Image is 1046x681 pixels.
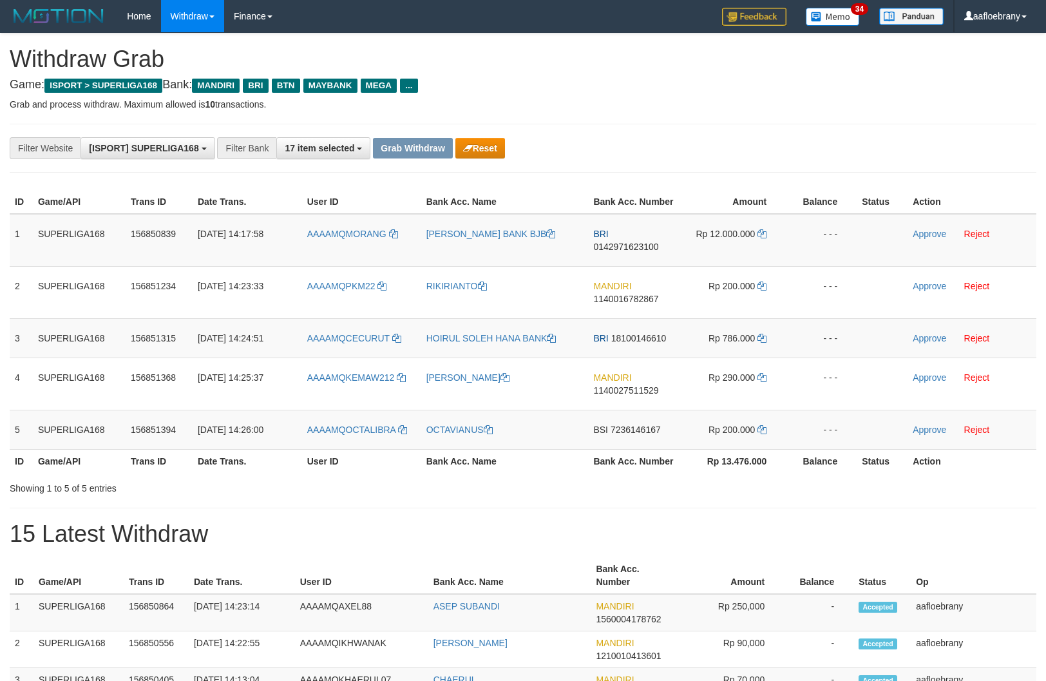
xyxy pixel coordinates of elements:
[757,372,766,383] a: Copy 290000 to clipboard
[124,557,189,594] th: Trans ID
[10,449,33,473] th: ID
[913,281,946,291] a: Approve
[126,449,193,473] th: Trans ID
[680,594,784,631] td: Rp 250,000
[911,557,1036,594] th: Op
[680,557,784,594] th: Amount
[295,594,428,631] td: AAAAMQAXEL88
[784,557,853,594] th: Balance
[198,372,263,383] span: [DATE] 14:25:37
[708,333,755,343] span: Rp 786.000
[307,333,401,343] a: AAAAMQCECURUT
[593,385,658,396] span: Copy 1140027511529 to clipboard
[217,137,276,159] div: Filter Bank
[131,229,176,239] span: 156850839
[89,143,198,153] span: [ISPORT] SUPERLIGA168
[307,333,390,343] span: AAAAMQCECURUT
[851,3,868,15] span: 34
[593,372,631,383] span: MANDIRI
[361,79,397,93] span: MEGA
[913,333,946,343] a: Approve
[124,631,189,668] td: 156850556
[853,557,911,594] th: Status
[593,242,658,252] span: Copy 0142971623100 to clipboard
[307,372,395,383] span: AAAAMQKEMAW212
[913,372,946,383] a: Approve
[964,281,990,291] a: Reject
[33,449,126,473] th: Game/API
[307,281,376,291] span: AAAAMQPKM22
[33,358,126,410] td: SUPERLIGA168
[33,318,126,358] td: SUPERLIGA168
[10,318,33,358] td: 3
[786,214,857,267] td: - - -
[189,631,295,668] td: [DATE] 14:22:55
[426,372,509,383] a: [PERSON_NAME]
[786,266,857,318] td: - - -
[10,79,1036,91] h4: Game: Bank:
[784,594,853,631] td: -
[696,229,756,239] span: Rp 12.000.000
[911,594,1036,631] td: aafloebrany
[421,449,589,473] th: Bank Acc. Name
[757,229,766,239] a: Copy 12000000 to clipboard
[307,229,398,239] a: AAAAMQMORANG
[295,631,428,668] td: AAAAMQIKHWANAK
[964,425,990,435] a: Reject
[302,190,421,214] th: User ID
[302,449,421,473] th: User ID
[33,266,126,318] td: SUPERLIGA168
[285,143,354,153] span: 17 item selected
[198,333,263,343] span: [DATE] 14:24:51
[276,137,370,159] button: 17 item selected
[131,333,176,343] span: 156851315
[428,557,591,594] th: Bank Acc. Name
[593,294,658,304] span: Copy 1140016782867 to clipboard
[205,99,215,110] strong: 10
[964,229,990,239] a: Reject
[10,98,1036,111] p: Grab and process withdraw. Maximum allowed is transactions.
[913,425,946,435] a: Approve
[593,229,608,239] span: BRI
[44,79,162,93] span: ISPORT > SUPERLIGA168
[33,631,124,668] td: SUPERLIGA168
[400,79,417,93] span: ...
[591,557,680,594] th: Bank Acc. Number
[426,281,487,291] a: RIKIRIANTO
[588,449,679,473] th: Bank Acc. Number
[596,601,634,611] span: MANDIRI
[722,8,786,26] img: Feedback.jpg
[193,190,302,214] th: Date Trans.
[10,190,33,214] th: ID
[433,638,508,648] a: [PERSON_NAME]
[10,6,108,26] img: MOTION_logo.png
[295,557,428,594] th: User ID
[879,8,944,25] img: panduan.png
[857,449,908,473] th: Status
[455,138,505,158] button: Reset
[189,594,295,631] td: [DATE] 14:23:14
[10,46,1036,72] h1: Withdraw Grab
[908,190,1036,214] th: Action
[786,358,857,410] td: - - -
[964,333,990,343] a: Reject
[193,449,302,473] th: Date Trans.
[10,557,33,594] th: ID
[784,631,853,668] td: -
[198,281,263,291] span: [DATE] 14:23:33
[786,449,857,473] th: Balance
[859,638,897,649] span: Accepted
[908,449,1036,473] th: Action
[81,137,214,159] button: [ISPORT] SUPERLIGA168
[593,425,608,435] span: BSI
[192,79,240,93] span: MANDIRI
[857,190,908,214] th: Status
[126,190,193,214] th: Trans ID
[426,229,556,239] a: [PERSON_NAME] BANK BJB
[33,190,126,214] th: Game/API
[10,631,33,668] td: 2
[33,214,126,267] td: SUPERLIGA168
[10,266,33,318] td: 2
[708,425,755,435] span: Rp 200.000
[421,190,589,214] th: Bank Acc. Name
